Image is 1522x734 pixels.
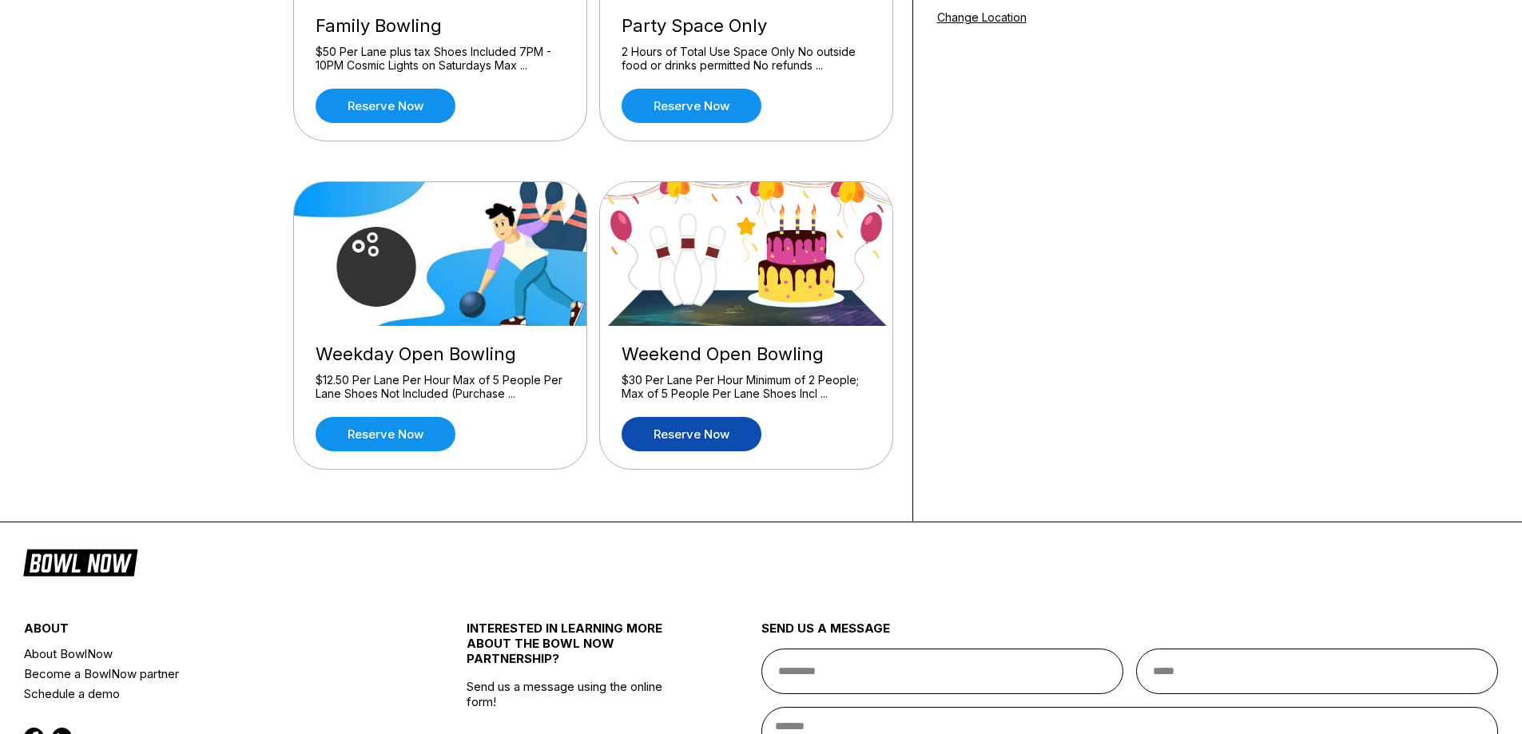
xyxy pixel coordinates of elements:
a: Reserve now [622,89,761,123]
a: Schedule a demo [24,684,392,704]
div: Weekend Open Bowling [622,343,871,365]
a: Reserve now [316,417,455,451]
div: about [24,621,392,644]
div: $30 Per Lane Per Hour Minimum of 2 People; Max of 5 People Per Lane Shoes Incl ... [622,373,871,401]
a: Reserve now [316,89,455,123]
a: About BowlNow [24,644,392,664]
a: Change Location [937,10,1027,24]
div: Weekday Open Bowling [316,343,565,365]
img: Weekday Open Bowling [294,182,588,326]
img: Weekend Open Bowling [600,182,894,326]
div: $50 Per Lane plus tax Shoes Included 7PM - 10PM Cosmic Lights on Saturdays Max ... [316,45,565,73]
div: Party Space Only [622,15,871,37]
a: Reserve now [622,417,761,451]
div: $12.50 Per Lane Per Hour Max of 5 People Per Lane Shoes Not Included (Purchase ... [316,373,565,401]
div: INTERESTED IN LEARNING MORE ABOUT THE BOWL NOW PARTNERSHIP? [467,621,688,679]
div: 2 Hours of Total Use Space Only No outside food or drinks permitted No refunds ... [622,45,871,73]
div: send us a message [761,621,1499,649]
div: Family Bowling [316,15,565,37]
a: Become a BowlNow partner [24,664,392,684]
